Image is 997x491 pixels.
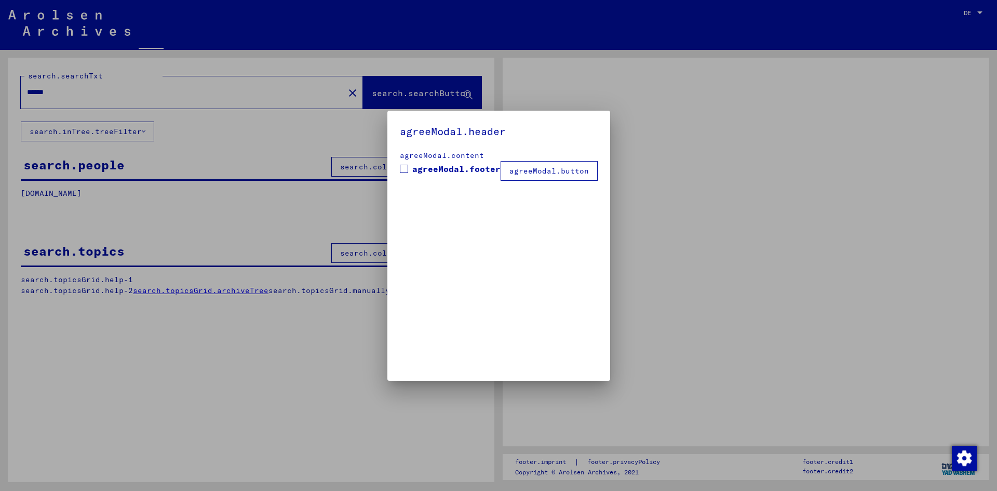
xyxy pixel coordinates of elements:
[400,150,598,161] div: agreeModal.content
[412,163,501,175] span: agreeModal.footer
[501,161,598,181] button: agreeModal.button
[400,123,598,140] h5: agreeModal.header
[952,446,977,471] img: Zustimmung ändern
[951,445,976,470] div: Zustimmung ändern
